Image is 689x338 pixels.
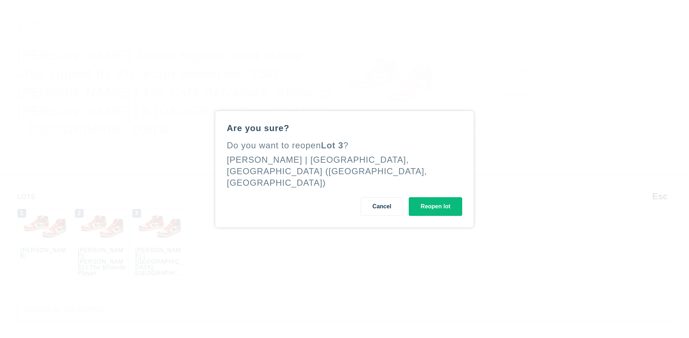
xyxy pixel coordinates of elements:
[227,140,462,151] div: Do you want to reopen ?
[227,122,462,134] div: Are you sure?
[409,197,462,216] button: Reopen lot
[227,155,427,187] div: [PERSON_NAME] | [GEOGRAPHIC_DATA], [GEOGRAPHIC_DATA] ([GEOGRAPHIC_DATA], [GEOGRAPHIC_DATA])
[361,197,403,216] button: Cancel
[321,140,343,150] span: Lot 3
